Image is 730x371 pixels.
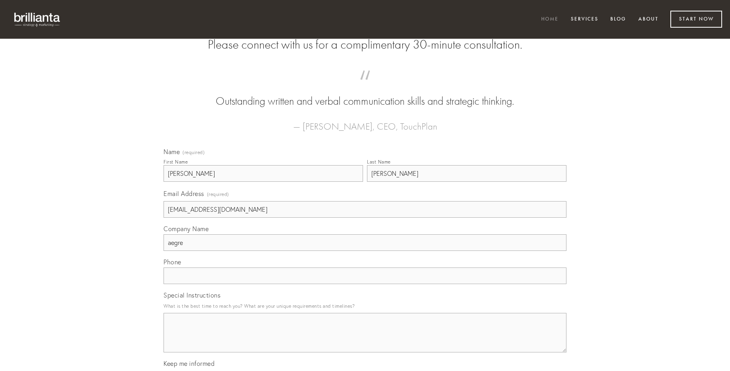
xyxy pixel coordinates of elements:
[164,258,181,266] span: Phone
[164,159,188,165] div: First Name
[164,301,566,311] p: What is the best time to reach you? What are your unique requirements and timelines?
[566,13,604,26] a: Services
[605,13,631,26] a: Blog
[633,13,664,26] a: About
[164,291,220,299] span: Special Instructions
[176,109,554,134] figcaption: — [PERSON_NAME], CEO, TouchPlan
[182,150,205,155] span: (required)
[536,13,564,26] a: Home
[176,78,554,109] blockquote: Outstanding written and verbal communication skills and strategic thinking.
[670,11,722,28] a: Start Now
[207,189,229,200] span: (required)
[367,159,391,165] div: Last Name
[164,190,204,198] span: Email Address
[164,37,566,52] h2: Please connect with us for a complimentary 30-minute consultation.
[176,78,554,94] span: “
[164,225,209,233] span: Company Name
[164,360,214,367] span: Keep me informed
[8,8,67,31] img: brillianta - research, strategy, marketing
[164,148,180,156] span: Name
